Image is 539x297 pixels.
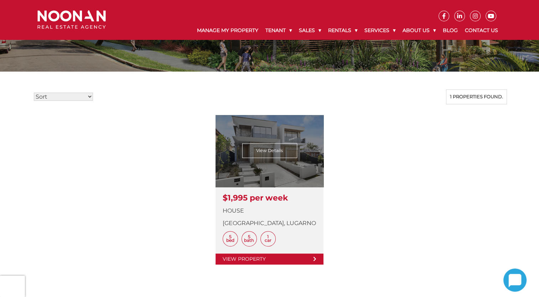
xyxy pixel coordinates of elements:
[193,21,262,40] a: Manage My Property
[361,21,399,40] a: Services
[295,21,325,40] a: Sales
[439,21,461,40] a: Blog
[325,21,361,40] a: Rentals
[262,21,295,40] a: Tenant
[34,93,93,101] select: Sort Listings
[446,89,507,104] div: 1 properties found.
[399,21,439,40] a: About Us
[461,21,502,40] a: Contact Us
[37,10,106,29] img: Noonan Real Estate Agency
